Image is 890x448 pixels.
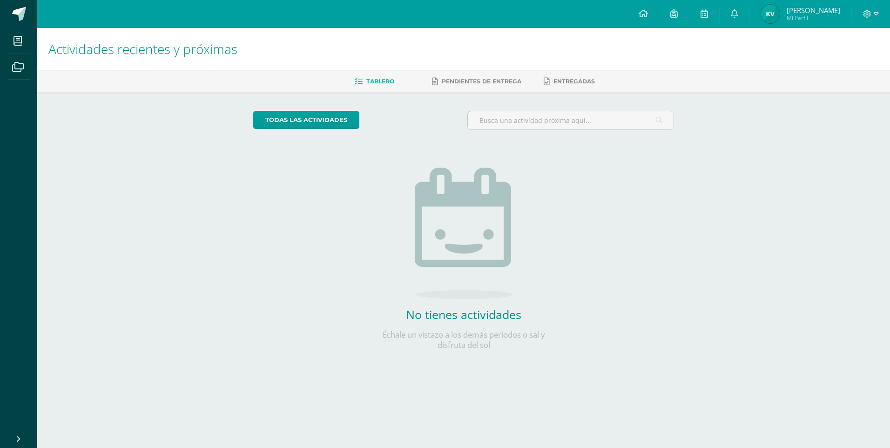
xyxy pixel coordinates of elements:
[787,6,840,15] span: [PERSON_NAME]
[761,5,780,23] img: 7e37753f95f6ff295dda58829c7c65ec.png
[468,111,674,129] input: Busca una actividad próxima aquí...
[253,111,359,129] a: todas las Actividades
[415,168,512,299] img: no_activities.png
[442,78,521,85] span: Pendientes de entrega
[544,74,595,89] a: Entregadas
[553,78,595,85] span: Entregadas
[371,330,557,350] p: Échale un vistazo a los demás períodos o sal y disfruta del sol
[366,78,394,85] span: Tablero
[355,74,394,89] a: Tablero
[787,14,840,22] span: Mi Perfil
[371,306,557,322] h2: No tienes actividades
[432,74,521,89] a: Pendientes de entrega
[48,40,237,58] span: Actividades recientes y próximas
